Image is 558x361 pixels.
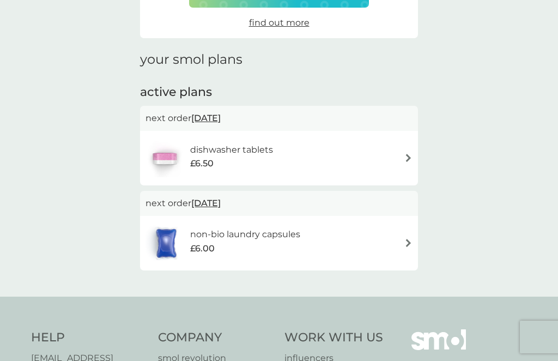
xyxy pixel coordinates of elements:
span: [DATE] [191,192,221,214]
p: next order [145,111,413,125]
p: next order [145,196,413,210]
h4: Help [31,329,147,346]
img: arrow right [404,154,413,162]
h4: Company [158,329,274,346]
img: dishwasher tablets [145,139,184,177]
h2: active plans [140,84,418,101]
img: non-bio laundry capsules [145,224,187,262]
span: £6.50 [190,157,214,171]
img: arrow right [404,239,413,247]
span: [DATE] [191,107,221,129]
h1: your smol plans [140,52,418,68]
a: find out more [249,16,310,30]
h4: Work With Us [284,329,383,346]
span: £6.00 [190,242,215,256]
h6: non-bio laundry capsules [190,227,300,242]
h6: dishwasher tablets [190,143,273,157]
span: find out more [249,17,310,28]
